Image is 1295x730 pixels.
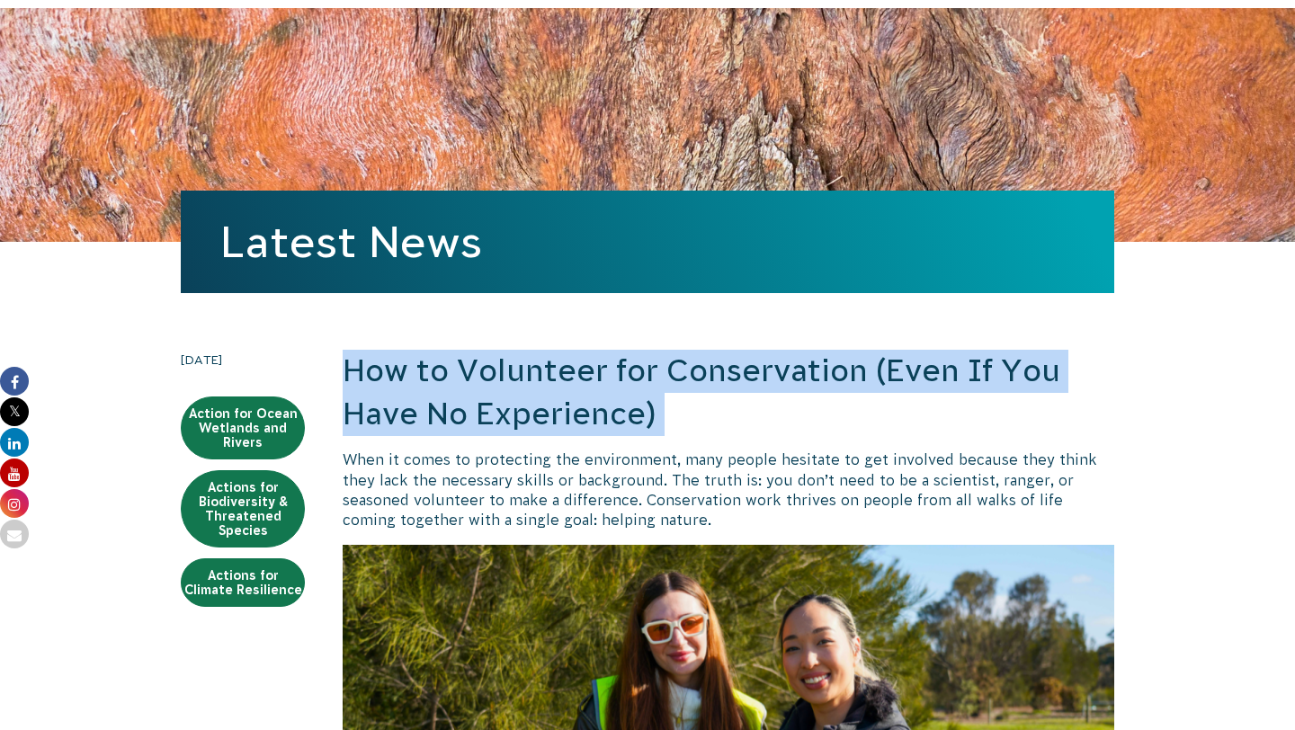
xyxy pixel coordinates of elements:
[181,558,305,607] a: Actions for Climate Resilience
[181,396,305,459] a: Action for Ocean Wetlands and Rivers
[181,470,305,547] a: Actions for Biodiversity & Threatened Species
[343,350,1114,435] h2: How to Volunteer for Conservation (Even If You Have No Experience)
[343,450,1114,530] p: When it comes to protecting the environment, many people hesitate to get involved because they th...
[220,218,482,266] a: Latest News
[181,350,305,369] time: [DATE]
